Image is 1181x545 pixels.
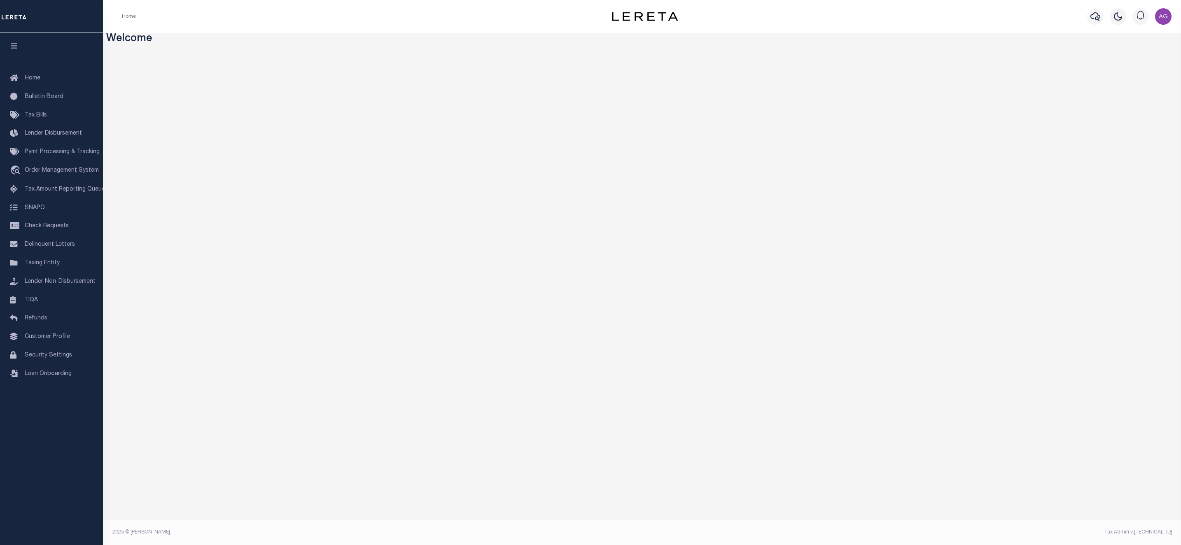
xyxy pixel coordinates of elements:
[25,297,38,303] span: TIQA
[25,75,40,81] span: Home
[25,315,47,321] span: Refunds
[25,112,47,118] span: Tax Bills
[106,529,642,536] div: 2025 © [PERSON_NAME].
[25,223,69,229] span: Check Requests
[648,529,1172,536] div: Tax Admin v.[TECHNICAL_ID]
[25,186,105,192] span: Tax Amount Reporting Queue
[122,13,136,20] li: Home
[25,94,63,100] span: Bulletin Board
[25,168,99,173] span: Order Management System
[25,242,75,247] span: Delinquent Letters
[25,279,96,284] span: Lender Non-Disbursement
[25,149,100,155] span: Pymt Processing & Tracking
[25,371,72,377] span: Loan Onboarding
[10,165,23,176] i: travel_explore
[25,334,70,340] span: Customer Profile
[25,352,72,358] span: Security Settings
[25,260,60,266] span: Taxing Entity
[106,33,1178,46] h3: Welcome
[612,12,678,21] img: logo-dark.svg
[25,130,82,136] span: Lender Disbursement
[25,205,45,210] span: SNAPQ
[1155,8,1172,25] img: svg+xml;base64,PHN2ZyB4bWxucz0iaHR0cDovL3d3dy53My5vcmcvMjAwMC9zdmciIHBvaW50ZXItZXZlbnRzPSJub25lIi...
